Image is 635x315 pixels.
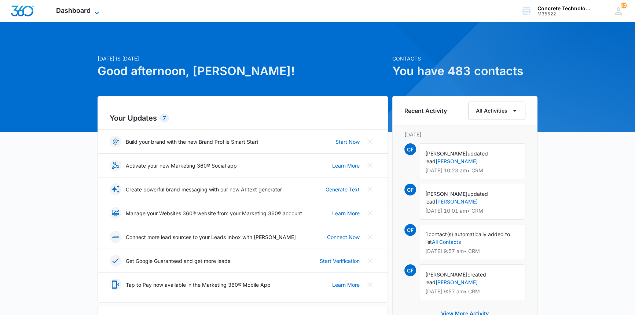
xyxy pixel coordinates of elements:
[98,62,388,80] h1: Good afternoon, [PERSON_NAME]!
[335,138,360,146] a: Start Now
[425,249,519,254] p: [DATE] 9:57 am • CRM
[126,209,302,217] p: Manage your Websites 360® website from your Marketing 360® account
[56,7,91,14] span: Dashboard
[537,11,591,17] div: account id
[436,158,478,164] a: [PERSON_NAME]
[425,271,467,278] span: [PERSON_NAME]
[425,231,429,237] span: 1
[621,3,627,8] div: notifications count
[364,183,376,195] button: Close
[436,279,478,285] a: [PERSON_NAME]
[126,281,271,289] p: Tap to Pay now available in the Marketing 360® Mobile App
[364,255,376,267] button: Close
[364,136,376,147] button: Close
[404,224,416,236] span: CF
[404,106,447,115] h6: Recent Activity
[326,186,360,193] a: Generate Text
[126,138,258,146] p: Build your brand with the new Brand Profile Smart Start
[436,198,478,205] a: [PERSON_NAME]
[126,186,282,193] p: Create powerful brand messaging with our new AI text generator
[425,168,519,173] p: [DATE] 10:23 am • CRM
[425,208,519,213] p: [DATE] 10:01 am • CRM
[432,239,461,245] a: All Contacts
[126,257,230,265] p: Get Google Guaranteed and get more leads
[392,55,537,62] p: Contacts
[126,233,296,241] p: Connect more lead sources to your Leads Inbox with [PERSON_NAME]
[126,162,237,169] p: Activate your new Marketing 360® Social app
[98,55,388,62] p: [DATE] is [DATE]
[364,279,376,290] button: Close
[537,6,591,11] div: account name
[468,102,525,120] button: All Activities
[404,264,416,276] span: CF
[404,131,525,138] p: [DATE]
[425,289,519,294] p: [DATE] 9:57 am • CRM
[425,150,467,157] span: [PERSON_NAME]
[425,231,510,245] span: contact(s) automatically added to list
[364,231,376,243] button: Close
[404,184,416,195] span: CF
[110,113,376,124] h2: Your Updates
[332,281,360,289] a: Learn More
[327,233,360,241] a: Connect Now
[621,3,627,8] span: 82
[404,143,416,155] span: CF
[320,257,360,265] a: Start Verification
[364,207,376,219] button: Close
[332,162,360,169] a: Learn More
[392,62,537,80] h1: You have 483 contacts
[160,114,169,122] div: 7
[332,209,360,217] a: Learn More
[425,191,467,197] span: [PERSON_NAME]
[364,160,376,171] button: Close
